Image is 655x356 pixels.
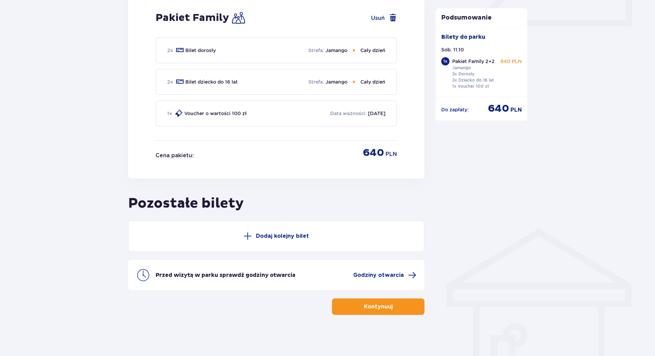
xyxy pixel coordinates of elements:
a: Godziny otwarcia [353,271,416,279]
p: Strefa : [308,47,324,54]
p: Kontynuuj [364,303,393,310]
h2: Pakiet Family [156,11,229,24]
p: Podsumowanie [436,14,528,22]
p: Jamango [325,78,347,85]
div: 1 x [441,57,449,65]
p: Bilet dorosły [185,47,216,54]
p: 640 [363,146,384,159]
span: Godziny otwarcia [353,271,404,279]
button: Dodaj kolejny bilet [128,220,424,252]
p: Data ważności : [330,110,367,117]
button: Kontynuuj [332,298,424,315]
p: Jamango [325,47,347,54]
p: Bilet dziecko do 16 lat [185,78,238,85]
p: Dodaj kolejny bilet [256,232,309,240]
p: PLN [385,150,397,158]
h2: Pozostałe bilety [128,187,424,212]
p: 2 x [167,78,173,85]
span: PLN [510,106,522,114]
p: Bilety do parku [441,33,485,41]
p: Cały dzień [360,78,385,85]
span: 640 [488,102,509,115]
p: Cena pakietu [156,152,192,159]
p: Sob. 11.10 [441,46,464,53]
p: Strefa : [308,78,324,85]
p: Pakiet Family 2+2 [452,58,495,65]
img: Family Icon [232,11,245,24]
p: 2 x [167,47,173,54]
p: Jamango [452,65,471,71]
p: 640 PLN [500,58,522,65]
button: Usuń [371,14,397,22]
p: Przed wizytą w parku sprawdź godziny otwarcia [156,271,295,279]
p: [DATE] [368,110,385,117]
p: Voucher o wartości 100 zł [184,110,247,117]
p: 2x Dorosły 2x Dziecko do 16 lat 1x Voucher 100 zł [452,71,494,89]
p: Do zapłaty : [441,106,469,113]
p: : [192,152,194,159]
p: Cały dzień [360,47,385,54]
p: 1 x [167,110,172,117]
